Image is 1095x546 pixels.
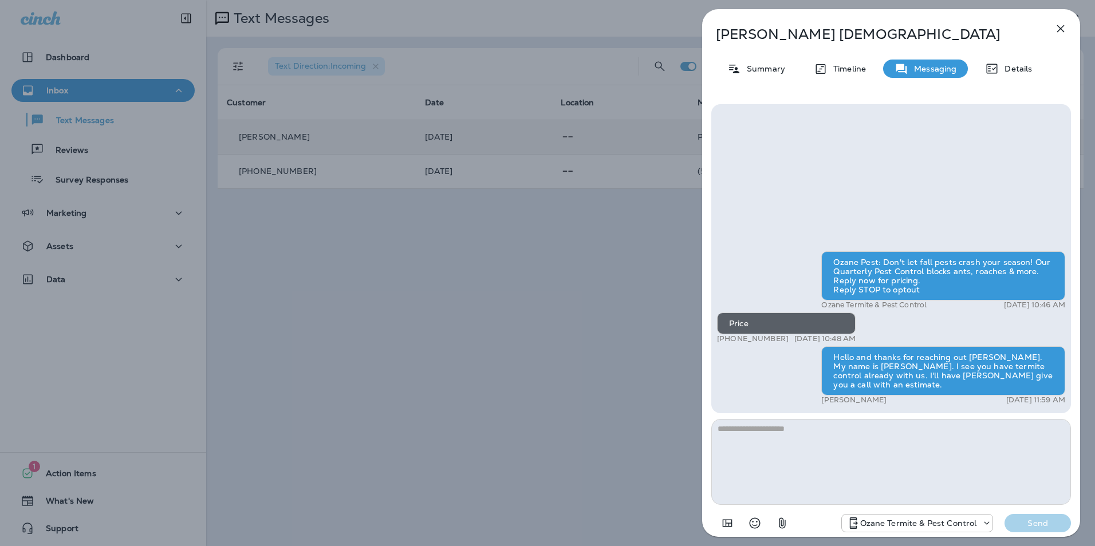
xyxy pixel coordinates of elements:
[716,512,739,535] button: Add in a premade template
[741,64,785,73] p: Summary
[821,395,887,405] p: [PERSON_NAME]
[821,346,1065,395] div: Hello and thanks for reaching out [PERSON_NAME]. My name is [PERSON_NAME]. I see you have termite...
[716,26,1029,42] p: [PERSON_NAME] [DEMOGRAPHIC_DATA]
[860,519,977,528] p: Ozane Termite & Pest Control
[821,300,927,310] p: Ozane Termite & Pest Control
[717,312,856,334] div: Price
[828,64,866,73] p: Timeline
[743,512,766,535] button: Select an emoji
[908,64,956,73] p: Messaging
[842,516,993,530] div: +1 (732) 702-5770
[717,334,789,343] p: [PHONE_NUMBER]
[821,251,1065,300] div: Ozane Pest: Don't let fall pests crash your season! Our Quarterly Pest Control blocks ants, roach...
[999,64,1032,73] p: Details
[1006,395,1065,405] p: [DATE] 11:59 AM
[1004,300,1065,310] p: [DATE] 10:46 AM
[794,334,856,343] p: [DATE] 10:48 AM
